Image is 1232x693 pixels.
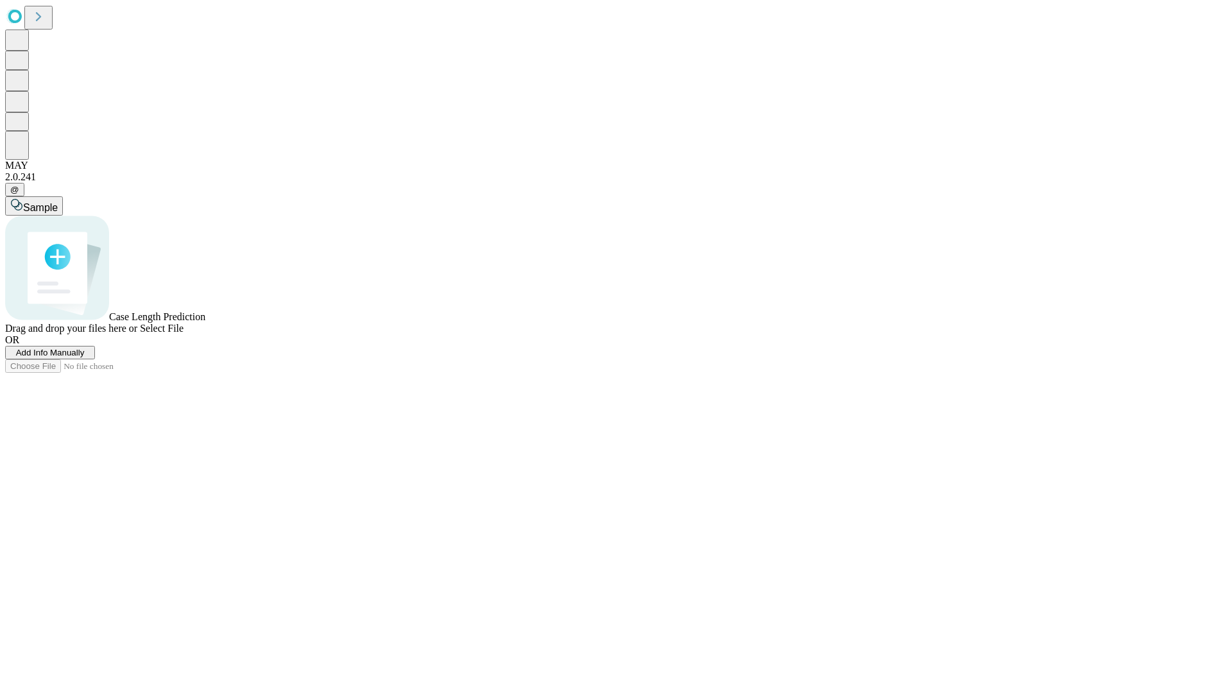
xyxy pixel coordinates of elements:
span: Drag and drop your files here or [5,323,137,334]
span: Add Info Manually [16,348,85,357]
span: Case Length Prediction [109,311,205,322]
div: 2.0.241 [5,171,1227,183]
button: @ [5,183,24,196]
span: @ [10,185,19,194]
button: Add Info Manually [5,346,95,359]
span: Sample [23,202,58,213]
button: Sample [5,196,63,216]
span: Select File [140,323,184,334]
span: OR [5,334,19,345]
div: MAY [5,160,1227,171]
